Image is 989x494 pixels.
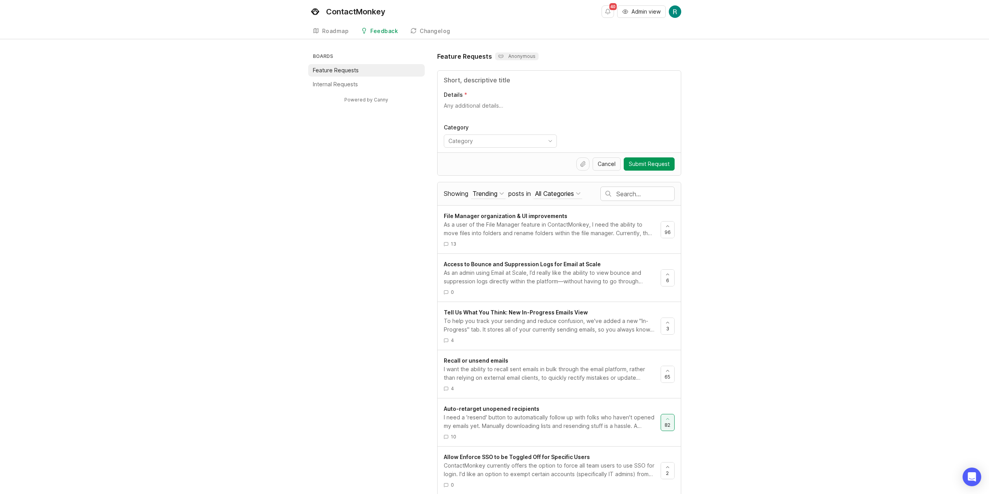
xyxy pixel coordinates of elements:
button: Showing [471,189,506,199]
span: 96 [665,229,671,236]
a: Internal Requests [308,78,425,91]
a: Feedback [356,23,403,39]
a: Access to Bounce and Suppression Logs for Email at ScaleAs an admin using Email at Scale, I’d rea... [444,260,661,295]
div: As a user of the File Manager feature in ContactMonkey, I need the ability to move files into fol... [444,220,654,237]
div: To help you track your sending and reduce confusion, we've added a new "In-Progress" tab. It stor... [444,317,654,334]
div: Roadmap [322,28,349,34]
span: Submit Request [629,160,670,168]
div: ContactMonkey currently offers the option to force all team users to use SSO for login. I'd like ... [444,461,654,478]
a: Recall or unsend emailsI want the ability to recall sent emails in bulk through the email platfor... [444,356,661,392]
span: 6 [666,277,669,284]
span: 3 [666,325,669,332]
a: Feature Requests [308,64,425,77]
a: Allow Enforce SSO to be Toggled Off for Specific UsersContactMonkey currently offers the option t... [444,453,661,488]
div: I need a 'resend' button to automatically follow up with folks who haven't opened my emails yet. ... [444,413,654,430]
p: Anonymous [498,53,535,59]
input: Category [448,137,543,145]
button: 82 [661,414,675,431]
div: Trending [473,189,497,198]
button: 6 [661,269,675,286]
div: ContactMonkey [326,8,385,16]
img: ContactMonkey logo [308,5,322,19]
button: Cancel [593,157,621,171]
div: Feedback [370,28,398,34]
span: Admin view [631,8,661,16]
span: Tell Us What You Think: New In-Progress Emails View [444,309,588,316]
button: Admin view [617,5,666,18]
span: 0 [451,289,454,295]
svg: toggle icon [544,138,556,144]
span: Showing [444,190,468,197]
button: 96 [661,221,675,238]
span: 13 [451,241,456,247]
button: 2 [661,462,675,479]
button: Notifications [602,5,614,18]
span: Recall or unsend emails [444,357,508,364]
button: posts in [534,189,582,199]
a: Powered by Canny [343,95,389,104]
span: 40 [609,3,617,10]
span: 82 [665,422,670,428]
div: Open Intercom Messenger [963,468,981,486]
input: Title [444,75,675,85]
span: 4 [451,337,454,344]
div: toggle menu [444,134,557,148]
a: Changelog [406,23,455,39]
p: Details [444,91,463,99]
div: Changelog [420,28,450,34]
p: Internal Requests [313,80,358,88]
p: Category [444,124,557,131]
span: File Manager organization & UI improvements [444,213,567,219]
span: Cancel [598,160,616,168]
a: Roadmap [308,23,354,39]
button: 3 [661,318,675,335]
span: Allow Enforce SSO to be Toggled Off for Specific Users [444,454,590,460]
a: File Manager organization & UI improvementsAs a user of the File Manager feature in ContactMonkey... [444,212,661,247]
button: Submit Request [624,157,675,171]
span: 65 [665,374,670,380]
span: posts in [508,190,531,197]
span: Access to Bounce and Suppression Logs for Email at Scale [444,261,601,267]
span: 0 [451,482,454,488]
span: 10 [451,433,456,440]
span: 4 [451,385,454,392]
textarea: Details [444,102,675,117]
span: Auto-retarget unopened recipients [444,405,539,412]
h1: Feature Requests [437,52,492,61]
button: 65 [661,366,675,383]
div: I want the ability to recall sent emails in bulk through the email platform, rather than relying ... [444,365,654,382]
p: Feature Requests [313,66,359,74]
img: Rowan Naylor [669,5,681,18]
span: 2 [666,470,669,477]
a: Auto-retarget unopened recipientsI need a 'resend' button to automatically follow up with folks w... [444,405,661,440]
div: All Categories [535,189,574,198]
a: Tell Us What You Think: New In-Progress Emails ViewTo help you track your sending and reduce conf... [444,308,661,344]
h3: Boards [311,52,425,63]
input: Search… [616,190,674,198]
div: As an admin using Email at Scale, I’d really like the ability to view bounce and suppression logs... [444,269,654,286]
